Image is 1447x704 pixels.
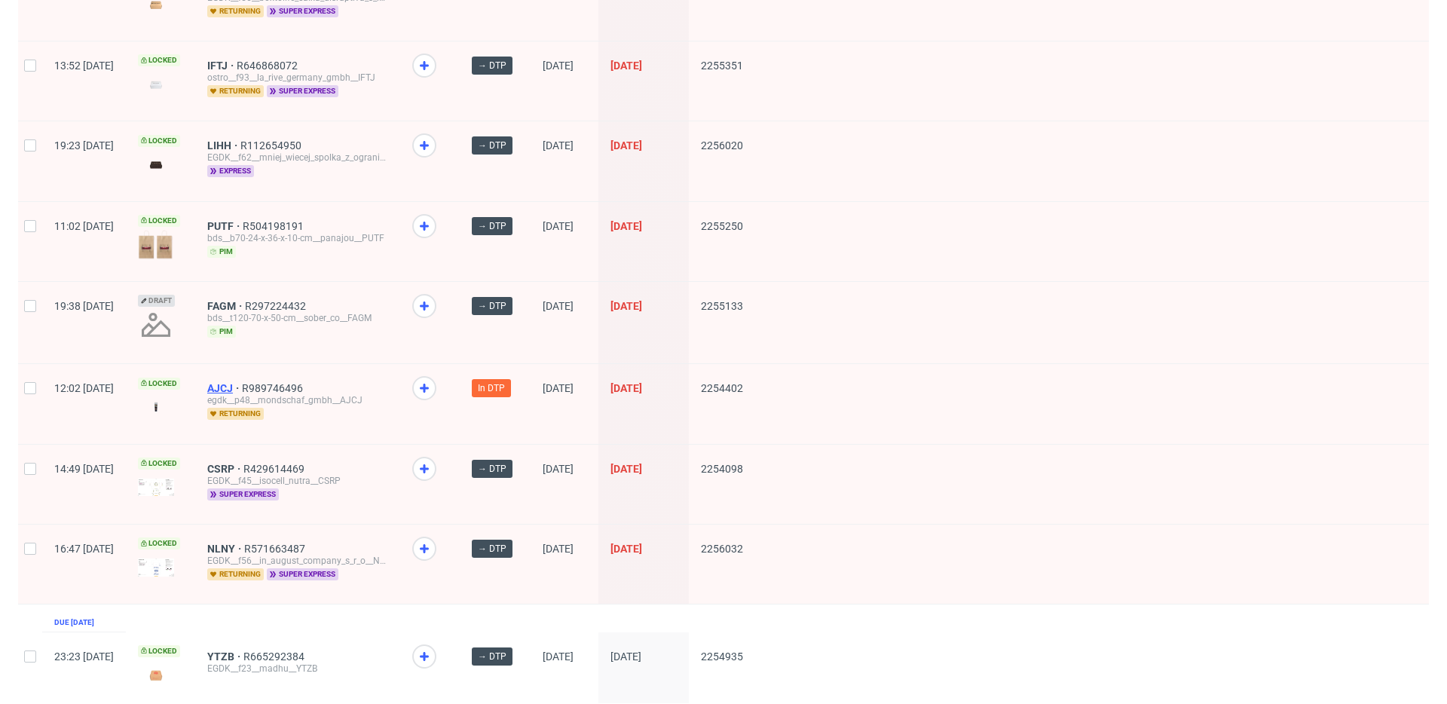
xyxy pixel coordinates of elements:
[207,408,264,420] span: returning
[543,220,574,232] span: [DATE]
[138,295,175,307] span: Draft
[701,543,743,555] span: 2256032
[138,135,180,147] span: Locked
[478,299,506,313] span: → DTP
[138,230,174,259] img: version_two_editor_design
[138,479,174,496] img: version_two_editor_design.png
[54,300,114,312] span: 19:38 [DATE]
[543,60,574,72] span: [DATE]
[54,139,114,152] span: 19:23 [DATE]
[207,85,264,97] span: returning
[138,215,180,227] span: Locked
[138,645,180,657] span: Locked
[138,559,174,577] img: version_two_editor_design.png
[245,300,309,312] a: R297224432
[207,220,243,232] span: PUTF
[54,60,114,72] span: 13:52 [DATE]
[244,543,308,555] a: R571663487
[243,463,307,475] a: R429614469
[54,617,94,629] div: Due [DATE]
[138,537,180,549] span: Locked
[207,5,264,17] span: returning
[478,462,506,476] span: → DTP
[207,543,244,555] a: NLNY
[207,488,279,500] span: super express
[138,54,180,66] span: Locked
[701,220,743,232] span: 2255250
[207,300,245,312] a: FAGM
[138,458,180,470] span: Locked
[240,139,304,152] a: R112654950
[478,59,506,72] span: → DTP
[207,650,243,663] a: YTZB
[138,307,174,343] img: no_design.png
[243,650,307,663] a: R665292384
[138,75,174,95] img: version_two_editor_design
[138,665,174,685] img: version_two_editor_design
[207,72,388,84] div: ostro__f93__la_rive_germany_gmbh__IFTJ
[701,60,743,72] span: 2255351
[701,650,743,663] span: 2254935
[610,382,642,394] span: [DATE]
[207,165,254,177] span: express
[701,139,743,152] span: 2256020
[610,543,642,555] span: [DATE]
[267,568,338,580] span: super express
[138,155,174,175] img: version_two_editor_design
[610,650,641,663] span: [DATE]
[207,568,264,580] span: returning
[478,650,506,663] span: → DTP
[207,326,236,338] span: pim
[478,542,506,556] span: → DTP
[242,382,306,394] a: R989746496
[478,139,506,152] span: → DTP
[54,220,114,232] span: 11:02 [DATE]
[243,220,307,232] a: R504198191
[54,650,114,663] span: 23:23 [DATE]
[610,463,642,475] span: [DATE]
[543,650,574,663] span: [DATE]
[207,232,388,244] div: bds__b70-24-x-36-x-10-cm__panajou__PUTF
[138,397,174,418] img: version_two_editor_design
[207,555,388,567] div: EGDK__f56__in_august_company_s_r_o__NLNY
[237,60,301,72] span: R646868072
[610,220,642,232] span: [DATE]
[138,378,180,390] span: Locked
[207,463,243,475] a: CSRP
[207,394,388,406] div: egdk__p48__mondschaf_gmbh__AJCJ
[610,139,642,152] span: [DATE]
[701,300,743,312] span: 2255133
[207,382,242,394] a: AJCJ
[543,139,574,152] span: [DATE]
[207,152,388,164] div: EGDK__f62__mniej_wiecej_spolka_z_ograniczona_odpowiedzialnoscia__LIHH
[701,463,743,475] span: 2254098
[543,300,574,312] span: [DATE]
[543,543,574,555] span: [DATE]
[207,60,237,72] a: IFTJ
[54,382,114,394] span: 12:02 [DATE]
[207,139,240,152] a: LIHH
[207,663,388,675] div: EGDK__f23__madhu__YTZB
[207,312,388,324] div: bds__t120-70-x-50-cm__sober_co__FAGM
[478,219,506,233] span: → DTP
[610,300,642,312] span: [DATE]
[543,382,574,394] span: [DATE]
[267,5,338,17] span: super express
[610,60,642,72] span: [DATE]
[267,85,338,97] span: super express
[54,543,114,555] span: 16:47 [DATE]
[701,382,743,394] span: 2254402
